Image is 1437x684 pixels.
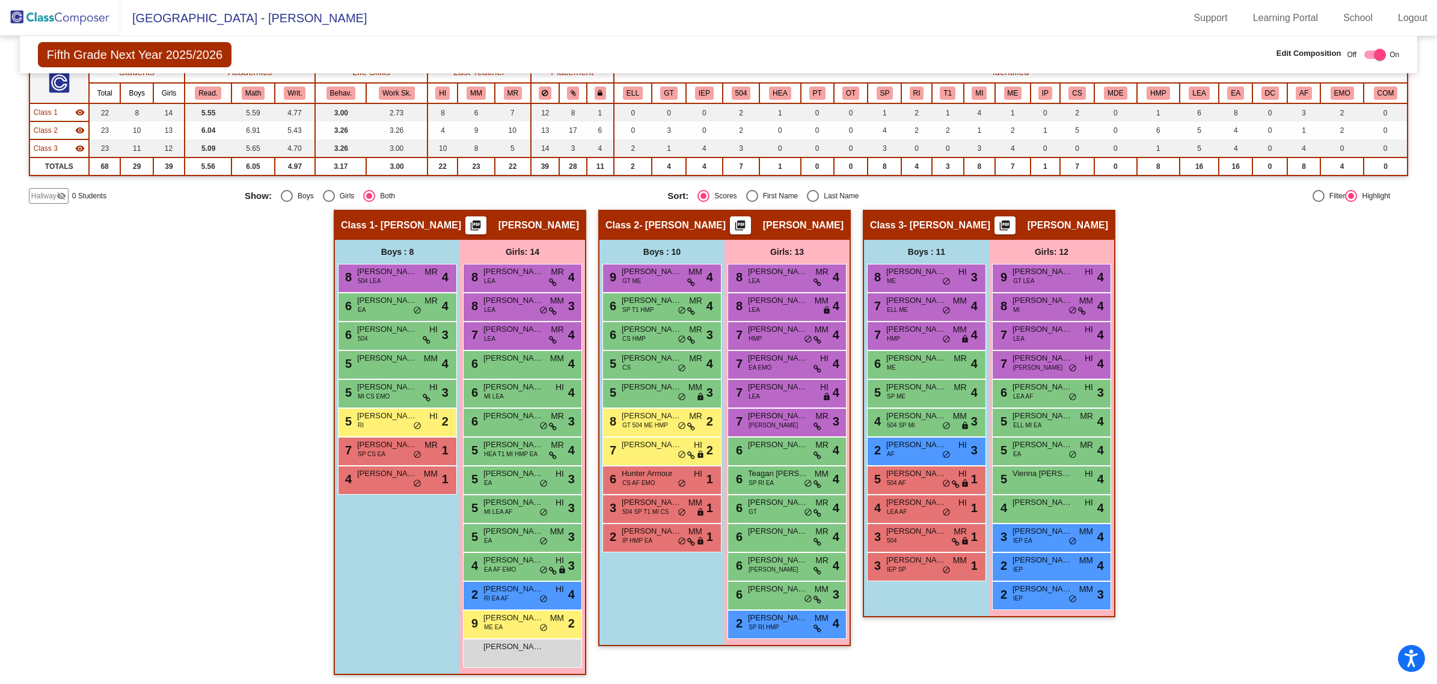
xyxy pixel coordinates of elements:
div: First Name [758,191,798,201]
td: 0 [1252,103,1287,121]
button: HI [435,87,450,100]
td: 3 [1287,103,1320,121]
span: GT ME [622,276,641,286]
td: 11 [120,139,153,157]
span: [PERSON_NAME] [PERSON_NAME] [357,266,417,278]
td: 0 [614,121,652,139]
td: 10 [427,139,458,157]
td: 1 [932,103,964,121]
button: OT [842,87,859,100]
span: Class 1 [341,219,375,231]
span: Sort: [667,191,688,201]
div: Last Name [819,191,859,201]
td: 23 [89,121,121,139]
th: Boys [120,83,153,103]
button: EA [1227,87,1244,100]
td: 1 [995,103,1031,121]
th: Counseling Services [1060,83,1094,103]
span: Class 2 [34,125,58,136]
td: 22 [89,103,121,121]
td: 3 [652,121,686,139]
td: 0 [686,103,723,121]
td: 3.26 [315,139,366,157]
td: 3 [964,139,995,157]
td: 2 [901,121,931,139]
th: Heather Israel [427,83,458,103]
td: 14 [531,139,559,157]
span: 4 [706,268,713,286]
th: Mike Ropars [495,83,531,103]
span: MR [551,266,564,278]
td: 2 [1060,103,1094,121]
td: 0 [1320,139,1364,157]
td: 7 [495,103,531,121]
td: 5.56 [185,157,232,176]
td: 0 [759,139,800,157]
th: Recommended for MDE [1094,83,1137,103]
td: 4 [995,139,1031,157]
td: 10 [495,121,531,139]
td: 1 [1287,121,1320,139]
td: 23 [458,157,495,176]
td: 0 [1252,157,1287,176]
button: SP [877,87,893,100]
th: English Language Learner [614,83,652,103]
th: Reading Intervention [901,83,931,103]
td: 0 [834,157,868,176]
div: Both [375,191,395,201]
td: 5.09 [185,139,232,157]
span: 4 [442,268,449,286]
span: MM [688,266,702,278]
td: 0 [801,139,834,157]
td: 23 [89,139,121,157]
button: IP [1038,87,1052,100]
td: 7 [723,157,760,176]
span: 8 [871,270,881,284]
button: DC [1261,87,1279,100]
td: Dan Smith - Smith [29,121,89,139]
span: Class 3 [870,219,904,231]
td: 22 [495,157,531,176]
td: 0 [1364,121,1408,139]
td: 1 [964,121,995,139]
mat-radio-group: Select an option [245,190,658,202]
span: 8 [342,270,352,284]
span: On [1390,49,1399,60]
td: 0 [1094,157,1137,176]
td: 1 [1031,121,1060,139]
td: 5.43 [275,121,316,139]
span: 9 [997,270,1007,284]
th: Keep with students [559,83,587,103]
td: 2 [932,121,964,139]
th: Occupational Therapy [834,83,868,103]
span: - [PERSON_NAME] [904,219,990,231]
td: 5 [1180,121,1219,139]
td: 12 [531,103,559,121]
th: 504 Plan [723,83,760,103]
span: [PERSON_NAME] [483,295,544,307]
td: 4 [1287,139,1320,157]
td: 16 [1219,157,1252,176]
th: Speech and Language [868,83,901,103]
span: Class 2 [605,219,639,231]
td: 3 [932,157,964,176]
td: 2 [995,121,1031,139]
mat-icon: picture_as_pdf [733,219,747,236]
td: 2 [1320,103,1364,121]
td: 6 [1137,121,1180,139]
td: 0 [1094,139,1137,157]
button: AF [1296,87,1312,100]
span: 8 [468,270,478,284]
button: Behav. [326,87,355,100]
td: 14 [153,103,185,121]
td: 8 [120,103,153,121]
span: Off [1347,49,1356,60]
td: Melissa Hackett - Hackett [29,103,89,121]
span: Show: [245,191,272,201]
th: Math Enrichment [995,83,1031,103]
span: 504 LEA [358,276,381,286]
td: 8 [868,157,901,176]
td: 2 [723,103,760,121]
mat-icon: visibility_off [57,191,66,201]
td: 0 [801,103,834,121]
